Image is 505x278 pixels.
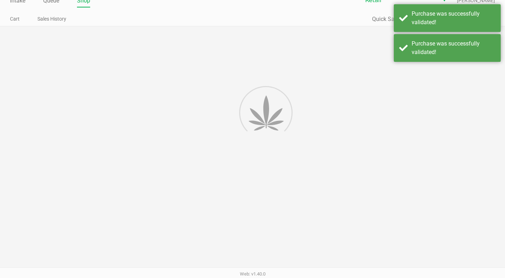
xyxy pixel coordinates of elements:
[240,271,266,277] span: Web: v1.40.0
[10,15,20,23] a: Cart
[412,39,495,57] div: Purchase was successfully validated!
[37,15,66,23] a: Sales History
[372,15,399,23] button: Quick Sale
[412,10,495,27] div: Purchase was successfully validated!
